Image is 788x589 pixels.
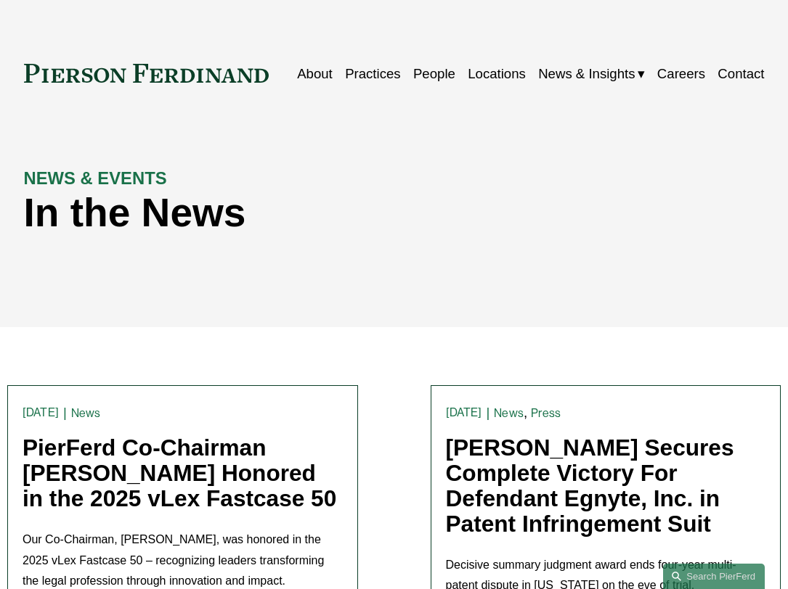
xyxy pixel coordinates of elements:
[24,190,580,236] h1: In the News
[23,434,336,511] a: PierFerd Co-Chairman [PERSON_NAME] Honored in the 2025 vLex Fastcase 50
[494,406,524,420] a: News
[71,406,101,420] a: News
[663,564,765,589] a: Search this site
[345,60,400,87] a: Practices
[524,405,527,420] span: ,
[24,168,167,188] strong: NEWS & EVENTS
[413,60,455,87] a: People
[538,60,644,87] a: folder dropdown
[657,60,705,87] a: Careers
[23,407,59,419] time: [DATE]
[468,60,526,87] a: Locations
[718,60,764,87] a: Contact
[446,434,734,536] a: [PERSON_NAME] Secures Complete Victory For Defendant Egnyte, Inc. in Patent Infringement Suit
[446,407,482,419] time: [DATE]
[538,62,635,86] span: News & Insights
[297,60,333,87] a: About
[531,406,561,420] a: Press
